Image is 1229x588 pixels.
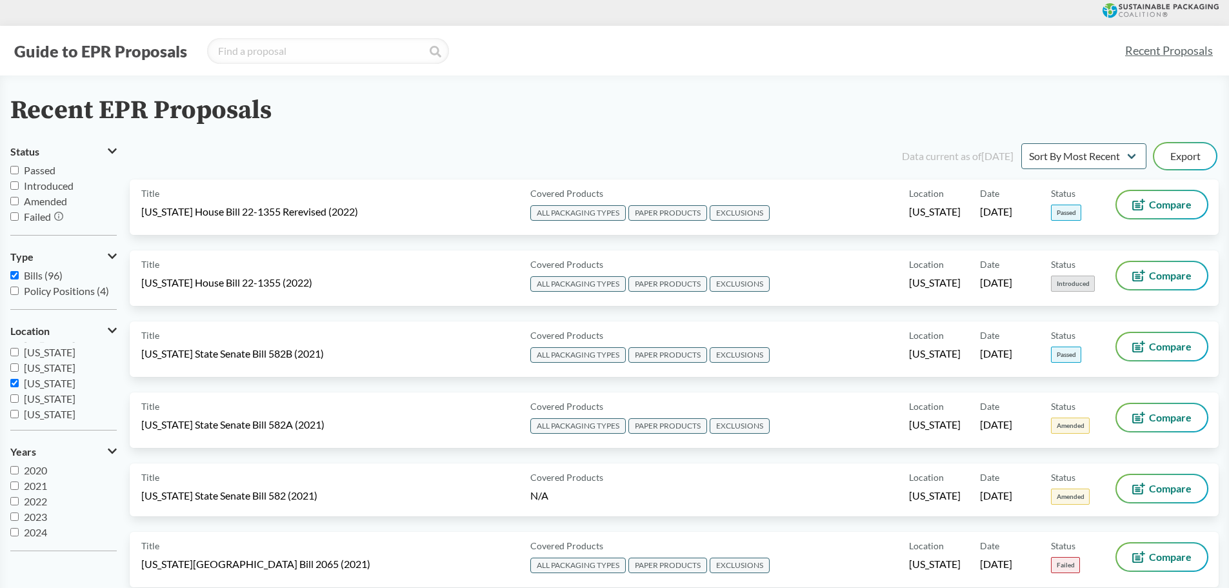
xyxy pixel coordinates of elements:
span: Introduced [1051,276,1095,292]
span: Title [141,258,159,271]
span: Status [1051,471,1075,484]
input: Find a proposal [207,38,449,64]
span: Title [141,400,159,413]
input: 2023 [10,512,19,521]
span: Location [10,325,50,337]
input: [US_STATE] [10,410,19,418]
span: [US_STATE] House Bill 22-1355 (2022) [141,276,312,290]
span: Location [909,539,944,553]
span: 2023 [24,511,47,523]
span: Date [980,400,999,413]
span: [US_STATE] [909,205,961,219]
span: ALL PACKAGING TYPES [530,205,626,221]
span: Amended [1051,489,1090,505]
span: Compare [1149,483,1192,494]
span: Location [909,258,944,271]
input: 2021 [10,482,19,490]
span: [US_STATE] [909,489,961,503]
span: [US_STATE] State Senate Bill 582 (2021) [141,489,317,503]
span: [DATE] [980,489,1012,503]
span: Title [141,471,159,484]
span: EXCLUSIONS [710,205,770,221]
input: 2024 [10,528,19,536]
button: Type [10,246,117,268]
span: [US_STATE][GEOGRAPHIC_DATA] Bill 2065 (2021) [141,557,370,571]
span: Amended [24,195,67,207]
span: [DATE] [980,276,1012,290]
button: Compare [1117,262,1207,289]
span: [US_STATE] [24,392,75,405]
span: Failed [1051,557,1080,573]
span: Failed [24,210,51,223]
span: Passed [1051,347,1081,363]
span: PAPER PRODUCTS [628,276,707,292]
span: 2022 [24,495,47,507]
span: Location [909,400,944,413]
span: [US_STATE] [909,347,961,361]
span: ALL PACKAGING TYPES [530,347,626,363]
span: PAPER PRODUCTS [628,205,707,221]
span: PAPER PRODUCTS [628,558,707,573]
span: ALL PACKAGING TYPES [530,276,626,292]
span: Covered Products [530,400,603,413]
span: Title [141,329,159,342]
span: Compare [1149,341,1192,352]
span: Location [909,187,944,200]
button: Compare [1117,543,1207,571]
span: [US_STATE] House Bill 22-1355 Rerevised (2022) [141,205,358,219]
span: Status [10,146,39,157]
input: Introduced [10,181,19,190]
span: [US_STATE] [909,418,961,432]
span: [US_STATE] State Senate Bill 582A (2021) [141,418,325,432]
span: Introduced [24,179,74,192]
button: Years [10,441,117,463]
input: Amended [10,197,19,205]
span: EXCLUSIONS [710,276,770,292]
span: Status [1051,400,1075,413]
input: Policy Positions (4) [10,287,19,295]
input: [US_STATE] [10,348,19,356]
span: Compare [1149,199,1192,210]
input: Bills (96) [10,271,19,279]
span: Location [909,471,944,484]
span: [US_STATE] State Senate Bill 582B (2021) [141,347,324,361]
span: Covered Products [530,258,603,271]
button: Compare [1117,475,1207,502]
span: 2024 [24,526,47,538]
span: Title [141,539,159,553]
span: [US_STATE] [24,408,75,420]
span: EXCLUSIONS [710,558,770,573]
span: N/A [530,489,548,502]
span: Status [1051,187,1075,200]
span: Date [980,187,999,200]
input: [US_STATE] [10,394,19,403]
button: Export [1154,143,1216,169]
button: Status [10,141,117,163]
span: ALL PACKAGING TYPES [530,418,626,434]
span: [DATE] [980,347,1012,361]
button: Guide to EPR Proposals [10,41,191,61]
button: Compare [1117,404,1207,431]
span: 2020 [24,464,47,476]
span: Date [980,329,999,342]
span: Title [141,187,159,200]
span: Location [909,329,944,342]
span: Type [10,251,34,263]
span: Date [980,258,999,271]
span: Status [1051,329,1075,342]
span: Years [10,446,36,458]
span: [DATE] [980,205,1012,219]
span: Compare [1149,552,1192,562]
span: Covered Products [530,329,603,342]
span: [US_STATE] [24,361,75,374]
span: PAPER PRODUCTS [628,347,707,363]
button: Compare [1117,333,1207,360]
span: [US_STATE] [909,276,961,290]
span: Status [1051,258,1075,271]
input: 2022 [10,497,19,505]
span: Policy Positions (4) [24,285,109,297]
span: PAPER PRODUCTS [628,418,707,434]
div: Data current as of [DATE] [902,148,1014,164]
h2: Recent EPR Proposals [10,96,272,125]
input: [US_STATE] [10,363,19,372]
